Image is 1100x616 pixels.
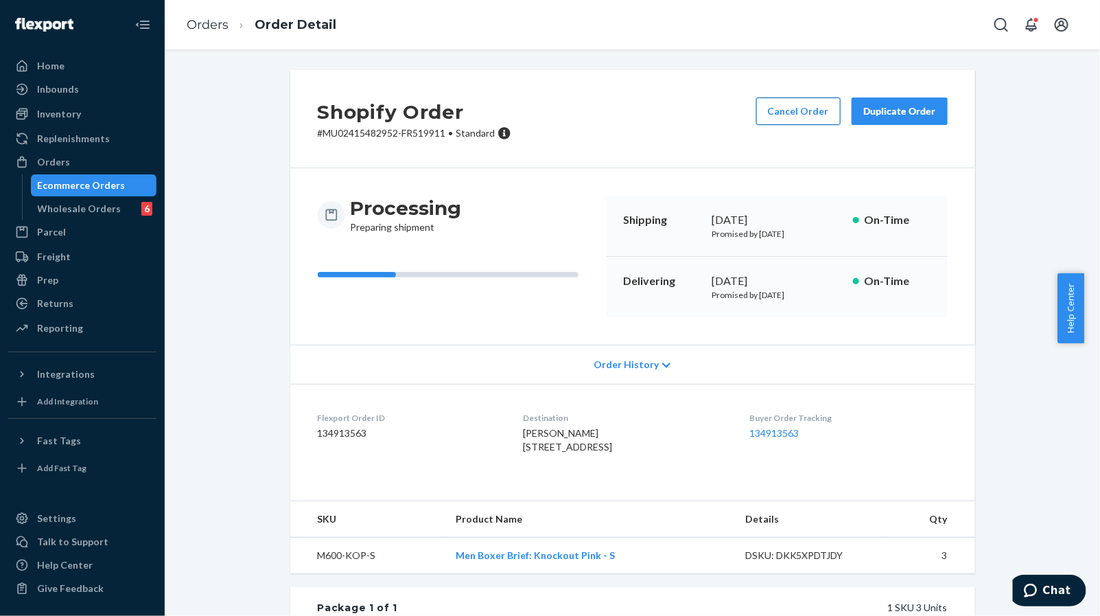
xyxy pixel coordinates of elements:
div: Settings [37,512,76,525]
div: Fast Tags [37,434,81,448]
p: Delivering [623,273,701,289]
span: • [449,127,454,139]
p: Promised by [DATE] [712,289,842,301]
div: Freight [37,250,71,264]
dd: 134913563 [318,426,501,440]
a: Wholesale Orders6 [31,198,157,220]
button: Open account menu [1048,11,1075,38]
button: Help Center [1057,273,1084,343]
a: Prep [8,269,156,291]
a: Add Fast Tag [8,457,156,479]
div: Reporting [37,321,83,335]
a: Parcel [8,221,156,243]
div: Inventory [37,107,81,121]
button: Duplicate Order [852,98,948,125]
span: Standard [456,127,495,139]
a: Order Detail [255,17,336,32]
th: Product Name [445,501,734,538]
h2: Shopify Order [318,98,511,126]
a: Reporting [8,317,156,339]
dt: Buyer Order Tracking [749,412,947,424]
a: Help Center [8,554,156,576]
a: Replenishments [8,128,156,150]
a: 134913563 [749,427,799,439]
a: Ecommerce Orders [31,174,157,196]
div: 1 SKU 3 Units [397,601,947,615]
a: Inventory [8,103,156,125]
div: Prep [37,273,58,287]
p: Shipping [623,212,701,228]
td: M600-KOP-S [290,538,445,574]
button: Cancel Order [756,98,841,125]
button: Give Feedback [8,578,156,600]
th: SKU [290,501,445,538]
div: [DATE] [712,212,842,228]
p: # MU02415482952-FR519911 [318,126,511,140]
a: Returns [8,293,156,315]
p: On-Time [865,273,931,289]
div: [DATE] [712,273,842,289]
div: Add Integration [37,396,98,407]
div: 6 [141,202,152,216]
div: Preparing shipment [351,196,462,234]
td: 3 [885,538,974,574]
dt: Flexport Order ID [318,412,501,424]
div: Help Center [37,558,93,572]
div: Integrations [37,367,95,381]
div: Give Feedback [37,582,104,595]
button: Talk to Support [8,531,156,553]
ol: breadcrumbs [176,5,347,45]
a: Inbounds [8,78,156,100]
div: Package 1 of 1 [318,601,398,615]
img: Flexport logo [15,18,73,32]
div: Home [37,59,65,73]
div: Parcel [37,225,66,239]
div: Add Fast Tag [37,462,86,474]
p: Promised by [DATE] [712,228,842,240]
a: Orders [8,151,156,173]
th: Details [734,501,885,538]
div: Orders [37,155,70,169]
button: Integrations [8,363,156,385]
div: Returns [37,297,73,310]
a: Add Integration [8,391,156,413]
a: Orders [187,17,229,32]
div: Talk to Support [37,535,108,549]
span: [PERSON_NAME] [STREET_ADDRESS] [523,427,612,453]
a: Men Boxer Brief: Knockout Pink - S [456,549,615,561]
button: Close Navigation [129,11,156,38]
div: Inbounds [37,82,79,96]
a: Freight [8,246,156,268]
iframe: Opens a widget where you can chat to one of our agents [1013,575,1086,609]
div: DSKU: DKK5XPDTJDY [745,549,874,562]
button: Open Search Box [987,11,1015,38]
dt: Destination [523,412,727,424]
th: Qty [885,501,974,538]
div: Wholesale Orders [38,202,121,216]
button: Open notifications [1018,11,1045,38]
a: Settings [8,507,156,529]
h3: Processing [351,196,462,220]
span: Order History [594,358,659,372]
button: Fast Tags [8,430,156,452]
div: Ecommerce Orders [38,179,126,192]
div: Duplicate Order [863,104,936,118]
div: Replenishments [37,132,110,146]
a: Home [8,55,156,77]
p: On-Time [865,212,931,228]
